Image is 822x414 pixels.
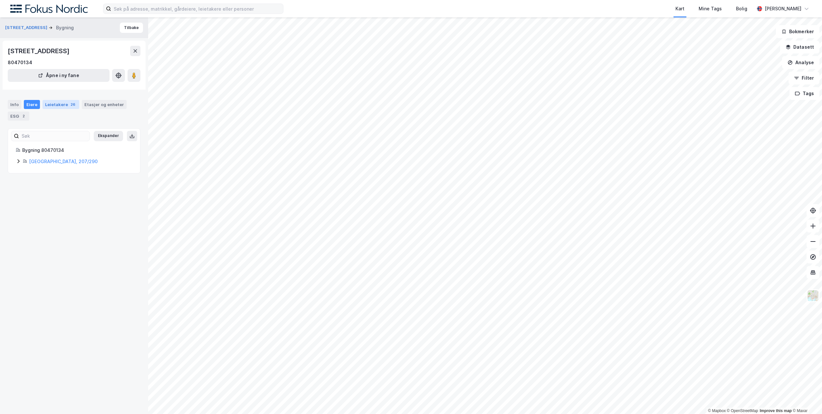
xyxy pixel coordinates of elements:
div: 2 [20,113,27,119]
div: Leietakere [43,100,79,109]
button: Analyse [782,56,819,69]
div: [PERSON_NAME] [765,5,801,13]
button: Tags [789,87,819,100]
div: 80470134 [8,59,32,66]
button: [STREET_ADDRESS] [5,25,49,31]
div: Etasjer og enheter [84,102,124,107]
button: Tilbake [120,23,143,33]
div: 26 [69,101,77,108]
a: Improve this map [760,409,792,413]
a: [GEOGRAPHIC_DATA], 207/290 [29,159,98,164]
button: Bokmerker [776,25,819,38]
a: Mapbox [708,409,726,413]
button: Ekspander [94,131,123,141]
div: Info [8,100,21,109]
div: Bygning 80470134 [22,146,132,154]
div: ESG [8,112,29,121]
div: Eiere [24,100,40,109]
a: OpenStreetMap [727,409,758,413]
button: Filter [789,72,819,84]
button: Datasett [780,41,819,54]
div: Bolig [736,5,747,13]
input: Søk [19,131,90,141]
iframe: Chat Widget [790,383,822,414]
input: Søk på adresse, matrikkel, gårdeiere, leietakere eller personer [111,4,283,14]
div: [STREET_ADDRESS] [8,46,71,56]
div: Bygning [56,24,74,32]
div: Kontrollprogram for chat [790,383,822,414]
img: Z [807,290,819,302]
div: Mine Tags [699,5,722,13]
div: Kart [675,5,684,13]
img: fokus-nordic-logo.8a93422641609758e4ac.png [10,5,88,13]
button: Åpne i ny fane [8,69,110,82]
